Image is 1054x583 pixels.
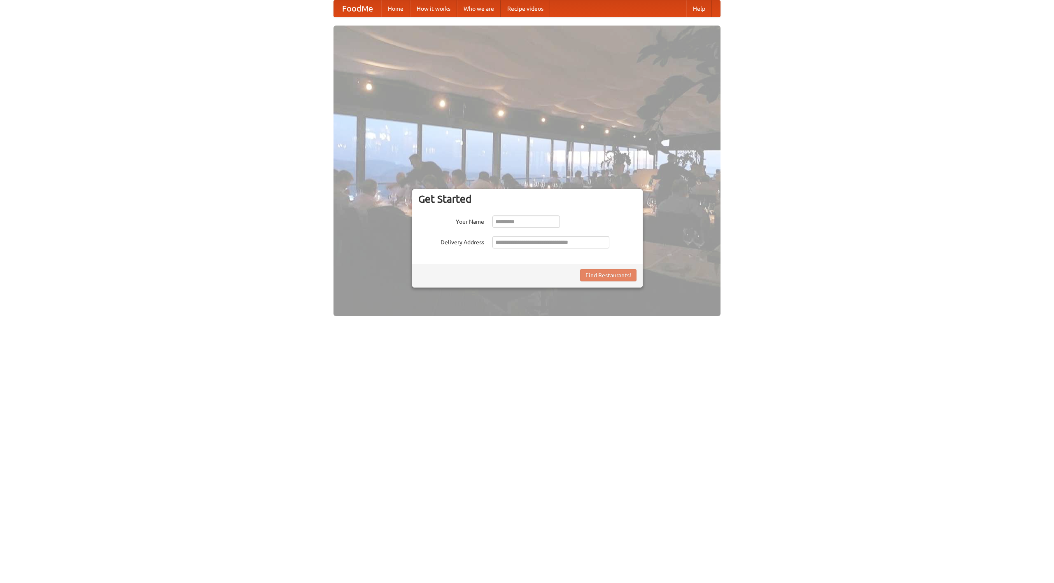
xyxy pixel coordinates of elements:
label: Delivery Address [418,236,484,246]
label: Your Name [418,215,484,226]
a: Recipe videos [501,0,550,17]
a: How it works [410,0,457,17]
a: Who we are [457,0,501,17]
a: Help [686,0,712,17]
button: Find Restaurants! [580,269,637,281]
a: Home [381,0,410,17]
a: FoodMe [334,0,381,17]
h3: Get Started [418,193,637,205]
